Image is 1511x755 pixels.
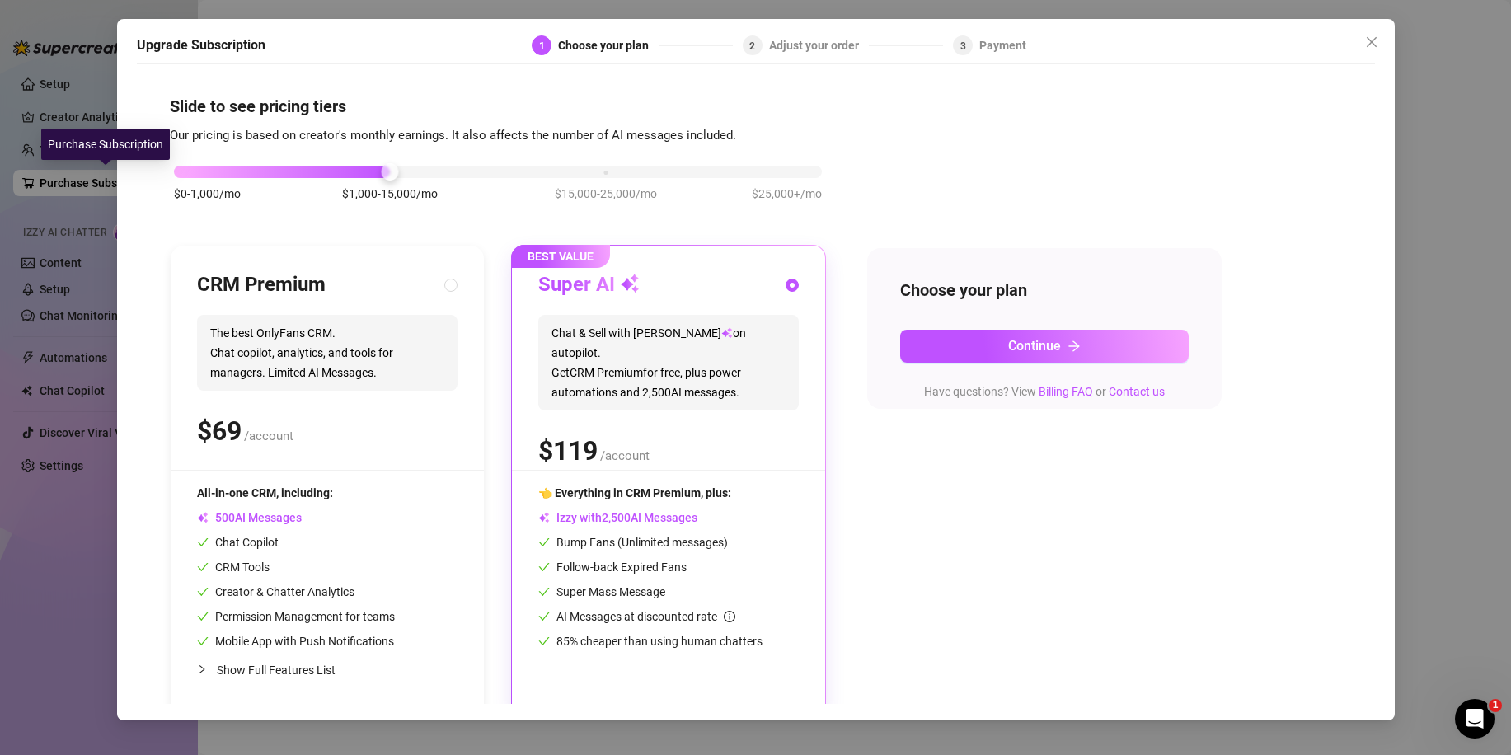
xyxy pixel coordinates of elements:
[174,185,241,203] span: $0-1,000/mo
[197,486,333,499] span: All-in-one CRM, including:
[197,415,242,447] span: $
[538,560,687,574] span: Follow-back Expired Fans
[137,35,265,55] h5: Upgrade Subscription
[1039,385,1093,398] a: Billing FAQ
[538,536,728,549] span: Bump Fans (Unlimited messages)
[1365,35,1378,49] span: close
[538,635,550,647] span: check
[197,635,209,647] span: check
[768,35,868,55] div: Adjust your order
[244,429,293,443] span: /account
[511,245,610,268] span: BEST VALUE
[170,128,736,143] span: Our pricing is based on creator's monthly earnings. It also affects the number of AI messages inc...
[538,486,731,499] span: 👈 Everything in CRM Premium, plus:
[1358,35,1385,49] span: Close
[538,586,550,598] span: check
[197,586,209,598] span: check
[197,561,209,573] span: check
[538,561,550,573] span: check
[197,664,207,674] span: collapsed
[1489,699,1502,712] span: 1
[600,448,650,463] span: /account
[170,95,1342,118] h4: Slide to see pricing tiers
[538,511,697,524] span: Izzy with AI Messages
[1008,338,1061,354] span: Continue
[900,279,1189,302] h4: Choose your plan
[197,650,458,689] div: Show Full Features List
[749,40,755,51] span: 2
[197,511,302,524] span: AI Messages
[558,35,659,55] div: Choose your plan
[538,315,799,410] span: Chat & Sell with [PERSON_NAME] on autopilot. Get CRM Premium for free, plus power automations and...
[960,40,965,51] span: 3
[538,40,544,51] span: 1
[197,585,354,598] span: Creator & Chatter Analytics
[197,560,270,574] span: CRM Tools
[1455,699,1495,739] iframe: Intercom live chat
[538,585,665,598] span: Super Mass Message
[538,635,763,648] span: 85% cheaper than using human chatters
[752,185,822,203] span: $25,000+/mo
[979,35,1026,55] div: Payment
[197,536,279,549] span: Chat Copilot
[900,330,1189,363] button: Continuearrow-right
[538,435,598,467] span: $
[197,315,458,391] span: The best OnlyFans CRM. Chat copilot, analytics, and tools for managers. Limited AI Messages.
[1358,29,1385,55] button: Close
[1109,385,1165,398] a: Contact us
[555,185,657,203] span: $15,000-25,000/mo
[197,635,394,648] span: Mobile App with Push Notifications
[538,537,550,548] span: check
[724,611,735,622] span: info-circle
[924,385,1165,398] span: Have questions? View or
[197,537,209,548] span: check
[538,611,550,622] span: check
[1068,340,1081,353] span: arrow-right
[538,272,640,298] h3: Super AI
[197,610,395,623] span: Permission Management for teams
[556,610,735,623] span: AI Messages at discounted rate
[197,611,209,622] span: check
[197,272,326,298] h3: CRM Premium
[217,664,336,677] span: Show Full Features List
[341,185,437,203] span: $1,000-15,000/mo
